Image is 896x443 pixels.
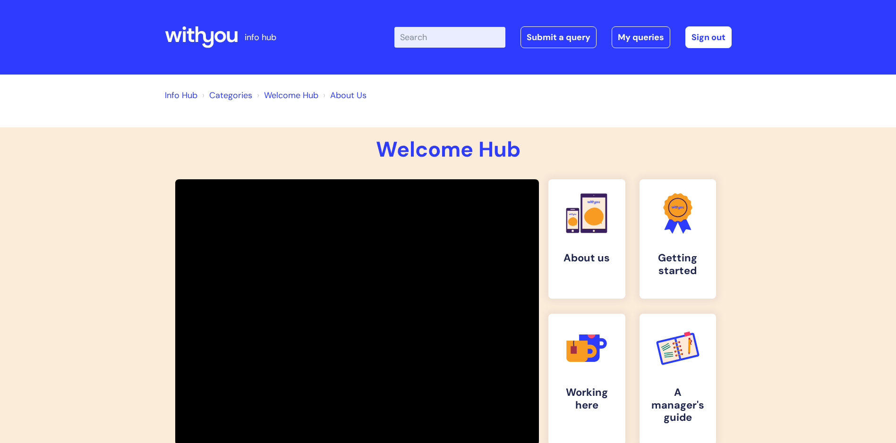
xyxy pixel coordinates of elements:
h4: A manager's guide [647,386,709,424]
a: Submit a query [521,26,597,48]
a: Welcome Hub [264,90,318,101]
iframe: Welcome to WithYou video [175,210,539,415]
a: Categories [209,90,252,101]
a: About us [548,179,625,299]
h1: Welcome Hub [165,137,732,162]
li: Welcome Hub [255,88,318,103]
a: My queries [612,26,670,48]
div: | - [394,26,732,48]
input: Search [394,27,505,48]
a: About Us [330,90,367,101]
a: Sign out [685,26,732,48]
h4: About us [556,252,618,264]
h4: Working here [556,386,618,411]
a: Info Hub [165,90,197,101]
li: About Us [321,88,367,103]
a: Getting started [640,179,717,299]
p: info hub [245,30,276,45]
h4: Getting started [647,252,709,277]
li: Solution home [200,88,252,103]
